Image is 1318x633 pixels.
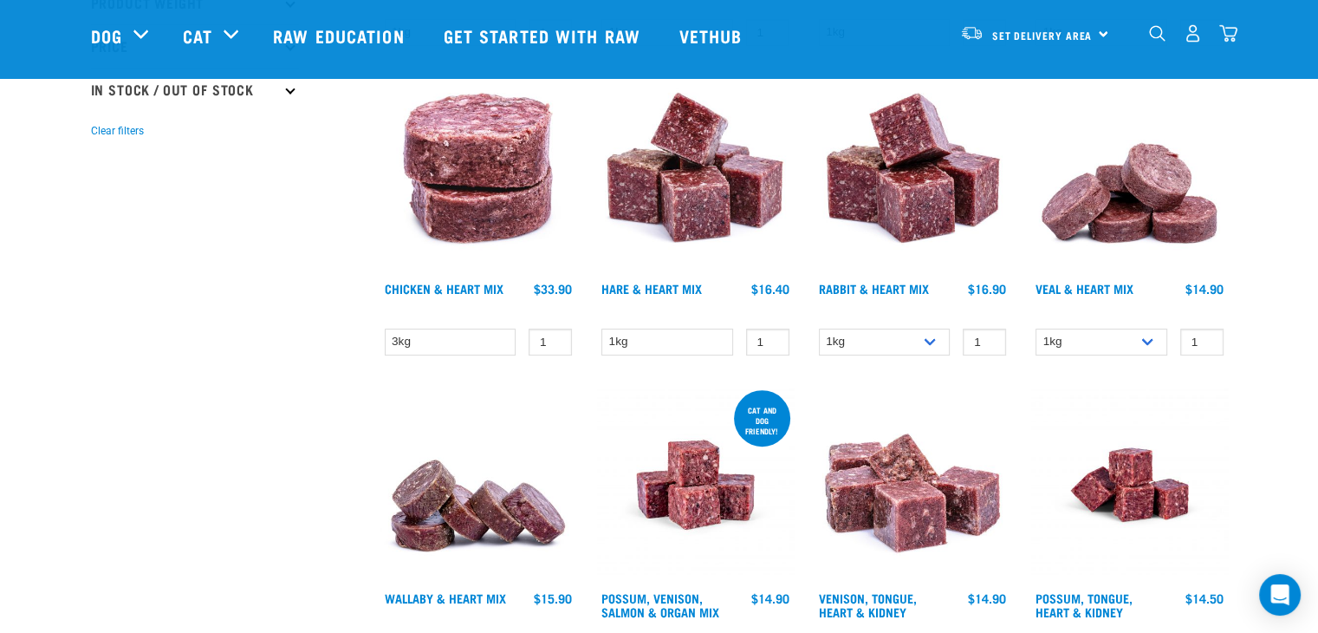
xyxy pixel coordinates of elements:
[1036,595,1133,615] a: Possum, Tongue, Heart & Kidney
[963,329,1006,356] input: 1
[992,32,1093,38] span: Set Delivery Area
[1036,285,1133,291] a: Veal & Heart Mix
[1149,25,1165,42] img: home-icon-1@2x.png
[534,282,572,296] div: $33.90
[815,387,1011,584] img: Pile Of Cubed Venison Tongue Mix For Pets
[746,329,789,356] input: 1
[1184,24,1202,42] img: user.png
[385,595,506,601] a: Wallaby & Heart Mix
[1031,387,1228,584] img: Possum Tongue Heart Kidney 1682
[819,595,917,615] a: Venison, Tongue, Heart & Kidney
[380,77,577,274] img: Chicken and Heart Medallions
[751,591,789,605] div: $14.90
[534,591,572,605] div: $15.90
[385,285,503,291] a: Chicken & Heart Mix
[751,282,789,296] div: $16.40
[601,285,702,291] a: Hare & Heart Mix
[1219,24,1237,42] img: home-icon@2x.png
[91,123,144,139] button: Clear filters
[1185,282,1224,296] div: $14.90
[380,387,577,584] img: 1093 Wallaby Heart Medallions 01
[426,1,662,70] a: Get started with Raw
[734,397,790,444] div: cat and dog friendly!
[815,77,1011,274] img: 1087 Rabbit Heart Cubes 01
[968,591,1006,605] div: $14.90
[1185,591,1224,605] div: $14.50
[601,595,719,615] a: Possum, Venison, Salmon & Organ Mix
[256,1,425,70] a: Raw Education
[183,23,212,49] a: Cat
[529,329,572,356] input: 1
[819,285,929,291] a: Rabbit & Heart Mix
[1259,574,1301,616] div: Open Intercom Messenger
[597,77,794,274] img: Pile Of Cubed Hare Heart For Pets
[91,23,122,49] a: Dog
[960,25,984,41] img: van-moving.png
[1031,77,1228,274] img: 1152 Veal Heart Medallions 01
[662,1,764,70] a: Vethub
[597,387,794,584] img: Possum Venison Salmon Organ 1626
[1180,329,1224,356] input: 1
[91,68,299,111] p: In Stock / Out Of Stock
[968,282,1006,296] div: $16.90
